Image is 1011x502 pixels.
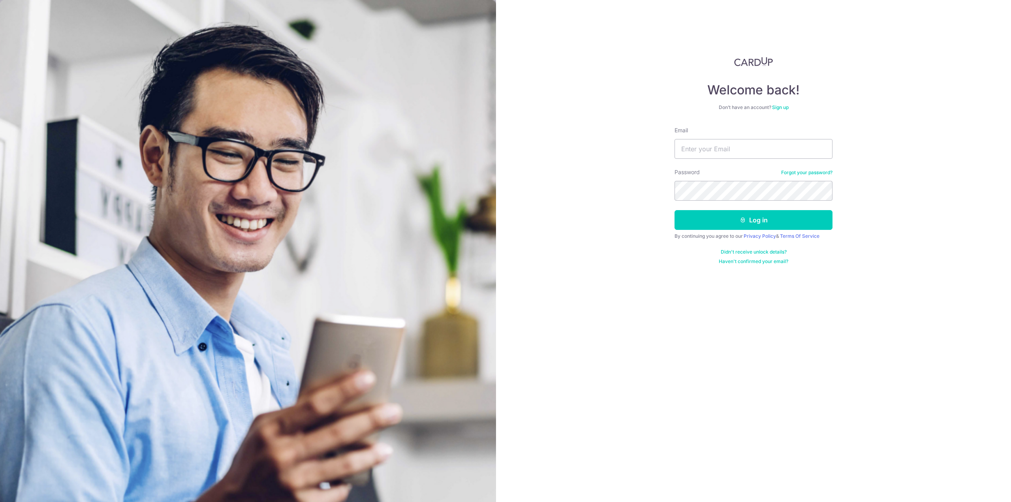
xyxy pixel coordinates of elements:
div: Don’t have an account? [675,104,832,111]
label: Password [675,168,700,176]
img: CardUp Logo [734,57,773,66]
a: Forgot your password? [781,169,832,176]
a: Terms Of Service [780,233,819,239]
button: Log in [675,210,832,230]
h4: Welcome back! [675,82,832,98]
label: Email [675,126,688,134]
input: Enter your Email [675,139,832,159]
a: Sign up [772,104,789,110]
a: Haven't confirmed your email? [719,258,788,265]
a: Privacy Policy [744,233,776,239]
a: Didn't receive unlock details? [721,249,787,255]
div: By continuing you agree to our & [675,233,832,239]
